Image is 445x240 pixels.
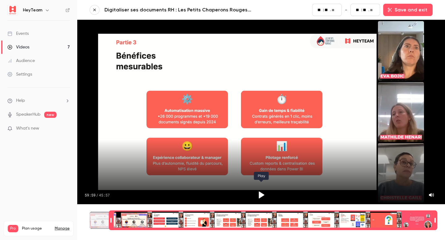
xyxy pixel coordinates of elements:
input: minutes [356,6,361,13]
h6: HeyTeam [23,7,42,13]
span: Pro [8,225,18,232]
span: new [44,112,57,118]
span: . [330,7,331,13]
input: milliseconds [370,7,375,14]
button: Mute [425,189,438,201]
a: Manage [55,226,70,231]
div: Audience [7,58,35,64]
input: seconds [363,6,368,13]
section: Video player [77,20,445,204]
div: Time range seconds start time [109,211,113,230]
span: 45:57 [99,192,110,197]
button: Play [254,188,269,202]
li: help-dropdown-opener [7,97,70,104]
div: 59:59 [85,192,110,197]
input: milliseconds [332,7,337,14]
span: / [96,192,98,197]
fieldset: 49:22.87 [350,4,380,16]
div: Videos [7,44,29,50]
span: . [368,7,369,13]
span: : [361,7,362,13]
span: Plan usage [22,226,51,231]
div: Settings [7,71,32,77]
span: 59:59 [85,192,95,197]
input: seconds [324,6,329,13]
a: SpeakerHub [16,111,40,118]
div: Time range selector [90,212,433,229]
img: HeyTeam [8,5,18,15]
span: : [323,7,324,13]
input: minutes [317,6,322,13]
a: Digitaliser ses documents RH : Les Petits Chaperons Rouges et leur expérience terrain [104,6,253,14]
span: - [345,6,347,14]
span: Help [16,97,25,104]
span: What's new [16,125,39,132]
button: Save and exit [383,4,433,16]
fieldset: 03:25.53 [312,4,342,16]
div: Time range seconds end time [433,211,437,230]
div: Events [7,31,29,37]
